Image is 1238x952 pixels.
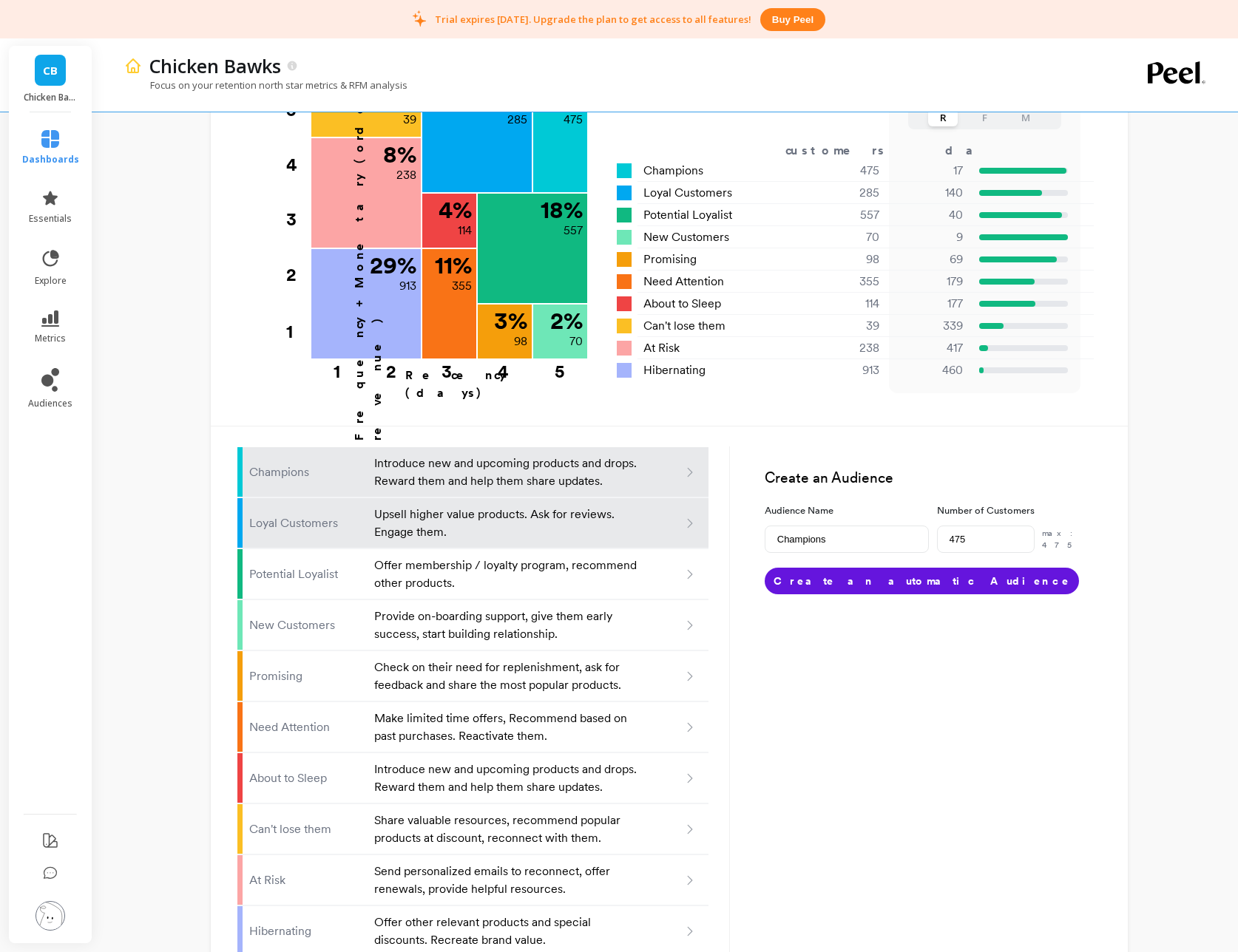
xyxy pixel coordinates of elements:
[286,248,310,302] div: 2
[792,251,898,268] div: 98
[374,659,640,694] p: Check on their need for replenishment, ask for feedback and share the most popular products.
[435,13,751,26] p: Trial expires [DATE]. Upgrade the plan to get access to all features!
[494,309,527,333] p: 3 %
[374,506,640,541] p: Upsell higher value products. Ask for reviews. Engage them.
[765,526,929,553] input: e.g. Black friday
[785,142,905,160] div: customers
[439,198,472,222] p: 4 %
[765,468,1101,489] h3: Create an Audience
[765,568,1079,594] button: Create an automatic Audience
[643,339,680,357] span: At Risk
[458,222,472,239] p: 114
[643,273,724,290] span: Need Attention
[541,198,583,222] p: 18 %
[374,914,640,949] p: Offer other relevant products and special discounts. Recreate brand value.
[249,514,365,532] p: Loyal Customers
[898,184,963,202] p: 140
[792,228,898,246] div: 70
[249,769,365,787] p: About to Sleep
[643,295,721,313] span: About to Sleep
[399,277,416,295] p: 913
[898,206,963,224] p: 40
[374,761,640,796] p: Introduce new and upcoming products and drops. Reward them and help them share updates.
[396,166,416,184] p: 238
[898,273,963,290] p: 179
[945,142,1006,160] div: days
[35,333,66,344] span: metrics
[898,317,963,335] p: 339
[249,820,365,838] p: Can't lose them
[351,3,386,441] p: Frequency + Monetary (orders + revenue)
[643,361,706,379] span: Hibernating
[374,812,640,847] p: Share valuable resources, recommend popular products at discount, reconnect with them.
[43,62,58,79] span: CB
[898,361,963,379] p: 460
[286,304,310,360] div: 1
[374,710,640,745] p: Make limited time offers, Recommend based on past purchases. Reactivate them.
[792,339,898,357] div: 238
[124,57,142,75] img: header icon
[435,254,472,277] p: 11 %
[249,667,365,685] p: Promising
[475,360,532,375] div: 4
[643,228,729,246] span: New Customers
[1042,527,1101,551] p: max: 475
[370,254,416,277] p: 29 %
[374,608,640,643] p: Provide on-boarding support, give them early success, start building relationship.
[249,565,365,583] p: Potential Loyalist
[374,557,640,592] p: Offer membership / loyalty program, recommend other products.
[403,111,416,129] p: 39
[569,333,583,350] p: 70
[124,78,407,92] p: Focus on your retention north star metrics & RFM analysis
[286,137,310,192] div: 4
[564,222,583,239] p: 557
[792,317,898,335] div: 39
[1011,109,1041,126] button: M
[306,360,368,375] div: 1
[937,503,1101,518] label: Number of Customers
[643,206,732,224] span: Potential Loyalist
[286,192,310,247] div: 3
[792,273,898,290] div: 355
[898,162,963,180] p: 17
[35,275,67,287] span: explore
[22,154,79,166] span: dashboards
[249,616,365,634] p: New Customers
[970,109,999,126] button: F
[928,109,958,126] button: R
[643,317,725,335] span: Can't lose them
[792,162,898,180] div: 475
[792,361,898,379] div: 913
[532,360,587,375] div: 5
[35,901,65,931] img: profile picture
[363,360,419,375] div: 2
[374,863,640,898] p: Send personalized emails to reconnect, offer renewals, provide helpful resources.
[792,206,898,224] div: 557
[643,184,732,202] span: Loyal Customers
[550,309,583,333] p: 2 %
[643,251,697,268] span: Promising
[249,922,365,940] p: Hibernating
[24,92,78,103] p: Chicken Bawks
[937,526,1035,553] input: e.g. 500
[898,295,963,313] p: 177
[383,143,416,166] p: 8 %
[29,213,72,225] span: essentials
[405,367,587,402] p: Recency (days)
[452,277,472,295] p: 355
[249,871,365,889] p: At Risk
[419,360,475,375] div: 3
[564,111,583,129] p: 475
[765,503,929,518] label: Audience Name
[643,162,703,180] span: Champions
[149,53,281,78] p: Chicken Bawks
[374,455,640,490] p: Introduce new and upcoming products and drops. Reward them and help them share updates.
[760,8,825,31] button: Buy peel
[792,184,898,202] div: 285
[898,251,963,268] p: 69
[514,333,527,350] p: 98
[898,339,963,357] p: 417
[898,228,963,246] p: 9
[28,398,72,409] span: audiences
[249,718,365,736] p: Need Attention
